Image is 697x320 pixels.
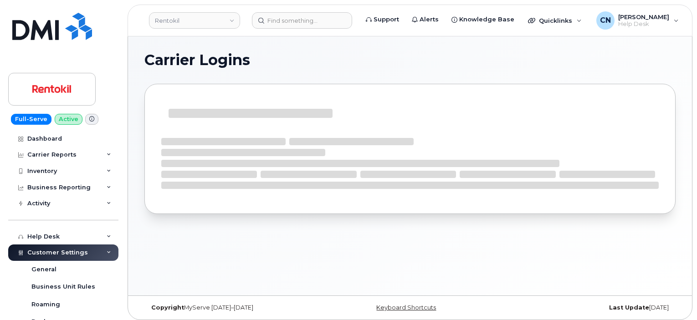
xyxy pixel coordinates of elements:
[498,304,676,311] div: [DATE]
[151,304,184,311] strong: Copyright
[376,304,436,311] a: Keyboard Shortcuts
[144,304,322,311] div: MyServe [DATE]–[DATE]
[609,304,649,311] strong: Last Update
[144,53,250,67] span: Carrier Logins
